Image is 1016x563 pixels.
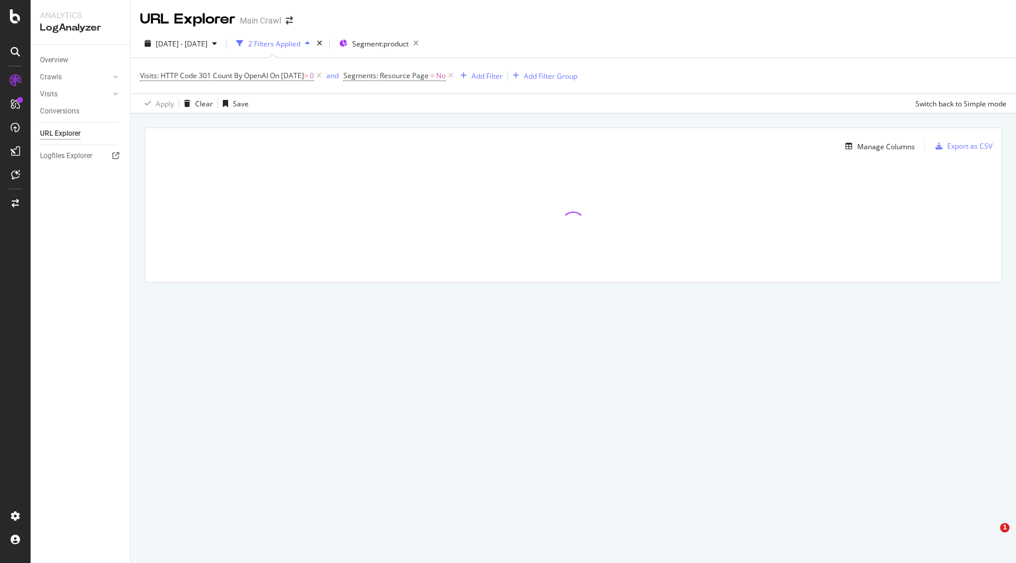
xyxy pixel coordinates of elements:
div: Save [233,99,249,109]
div: and [326,71,339,81]
div: URL Explorer [140,9,235,29]
div: Apply [156,99,174,109]
span: No [436,68,446,84]
span: 0 [310,68,314,84]
button: Export as CSV [931,137,992,156]
div: LogAnalyzer [40,21,121,35]
button: Switch back to Simple mode [911,94,1007,113]
span: On [DATE] [270,71,304,81]
div: times [315,38,325,49]
button: Add Filter Group [508,69,577,83]
span: = [430,71,435,81]
span: Segment: product [352,39,409,49]
span: Segments: Resource Page [343,71,429,81]
div: Crawls [40,71,62,83]
span: [DATE] - [DATE] [156,39,208,49]
div: URL Explorer [40,128,81,140]
div: Overview [40,54,68,66]
button: 2 Filters Applied [232,34,315,53]
span: Visits: HTTP Code 301 Count By OpenAI [140,71,268,81]
iframe: Intercom live chat [976,523,1004,551]
a: Logfiles Explorer [40,150,122,162]
span: 1 [1000,523,1010,532]
div: Analytics [40,9,121,21]
a: Conversions [40,105,122,118]
a: Visits [40,88,110,100]
a: Overview [40,54,122,66]
button: Apply [140,94,174,113]
button: Segment:product [335,34,423,53]
div: Export as CSV [947,141,992,151]
div: Manage Columns [857,142,915,152]
button: Clear [179,94,213,113]
button: Save [218,94,249,113]
div: Add Filter Group [524,71,577,81]
div: Add Filter [472,71,503,81]
div: Conversions [40,105,79,118]
div: arrow-right-arrow-left [286,16,293,25]
button: Add Filter [456,69,503,83]
div: Clear [195,99,213,109]
span: > [304,71,308,81]
a: URL Explorer [40,128,122,140]
button: and [326,70,339,81]
button: [DATE] - [DATE] [140,34,222,53]
button: Manage Columns [841,139,915,153]
div: Logfiles Explorer [40,150,92,162]
div: 2 Filters Applied [248,39,300,49]
div: Main Crawl [240,15,281,26]
div: Switch back to Simple mode [915,99,1007,109]
div: Visits [40,88,58,100]
a: Crawls [40,71,110,83]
